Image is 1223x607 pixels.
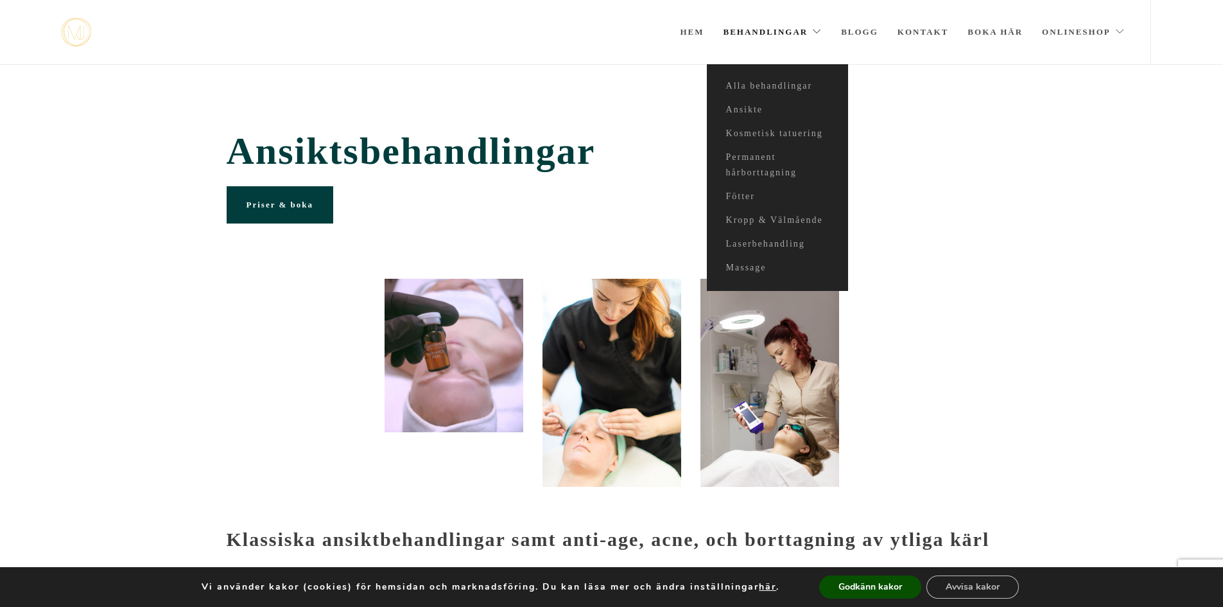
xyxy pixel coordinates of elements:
[385,279,523,432] img: 20200316_113429315_iOS
[926,576,1019,599] button: Avvisa kakor
[247,200,313,209] span: Priser & boka
[61,18,91,47] a: mjstudio mjstudio mjstudio
[707,98,848,122] a: Ansikte
[707,185,848,209] a: Fötter
[759,581,776,593] button: här
[707,209,848,233] a: Kropp & Välmående
[227,186,333,224] a: Priser & boka
[707,75,848,98] a: Alla behandlingar
[61,18,91,47] img: mjstudio
[227,529,990,550] strong: Klassiska ansiktbehandlingar samt anti-age, acne, och borttagning av ytliga kärl
[707,233,848,256] a: Laserbehandling
[542,279,681,487] img: Portömning Stockholm
[707,146,848,185] a: Permanent hårborttagning
[227,129,997,173] span: Ansiktsbehandlingar
[700,279,839,487] img: evh_NF_2018_90598 (1)
[707,122,848,146] a: Kosmetisk tatuering
[819,576,921,599] button: Godkänn kakor
[707,256,848,280] a: Massage
[202,581,779,593] p: Vi använder kakor (cookies) för hemsidan och marknadsföring. Du kan läsa mer och ändra inställnin...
